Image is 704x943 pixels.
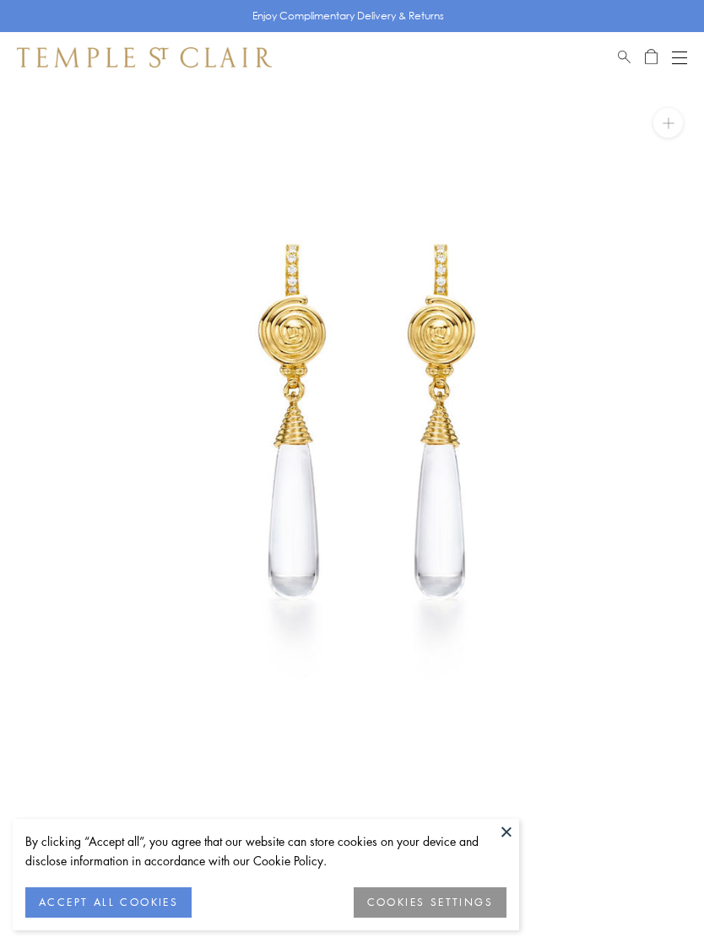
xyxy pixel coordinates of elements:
[25,887,192,918] button: ACCEPT ALL COOKIES
[645,47,658,68] a: Open Shopping Bag
[672,47,687,68] button: Open navigation
[17,47,272,68] img: Temple St. Clair
[252,8,444,24] p: Enjoy Complimentary Delivery & Returns
[618,47,631,68] a: Search
[354,887,506,918] button: COOKIES SETTINGS
[25,83,704,761] img: 18K Spiral Amulet Drop Earrings
[25,832,506,870] div: By clicking “Accept all”, you agree that our website can store cookies on your device and disclos...
[620,864,687,926] iframe: Gorgias live chat messenger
